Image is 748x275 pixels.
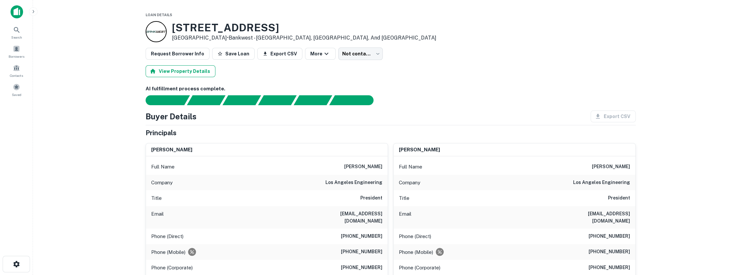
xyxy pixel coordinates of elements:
p: Title [151,194,162,202]
img: capitalize-icon.png [11,5,23,18]
button: Save Loan [212,48,255,60]
p: Company [399,179,420,187]
a: Saved [2,81,31,99]
div: Requests to not be contacted at this number [436,248,444,256]
p: Phone (Direct) [399,232,431,240]
h6: los angeles engineering [573,179,630,187]
p: Company [151,179,173,187]
p: Phone (Corporate) [151,264,193,272]
h6: [PERSON_NAME] [344,163,382,171]
iframe: Chat Widget [715,222,748,254]
p: Phone (Mobile) [399,248,433,256]
h6: President [608,194,630,202]
p: Email [399,210,411,225]
div: Documents found, AI parsing details... [222,95,261,105]
button: Request Borrower Info [146,48,209,60]
h3: [STREET_ADDRESS] [172,21,436,34]
h6: [EMAIL_ADDRESS][DOMAIN_NAME] [303,210,382,225]
p: Email [151,210,164,225]
span: Loan Details [146,13,172,17]
h6: [PHONE_NUMBER] [589,232,630,240]
span: Search [11,35,22,40]
h6: [PERSON_NAME] [399,146,440,154]
h6: [PERSON_NAME] [592,163,630,171]
h6: [PHONE_NUMBER] [341,264,382,272]
h6: [PHONE_NUMBER] [589,264,630,272]
span: Contacts [10,73,23,78]
button: More [305,48,336,60]
h6: [PERSON_NAME] [151,146,192,154]
button: View Property Details [146,65,215,77]
div: Not contacted [338,47,383,60]
a: Bankwest - [GEOGRAPHIC_DATA], [GEOGRAPHIC_DATA], And [GEOGRAPHIC_DATA] [229,35,436,41]
a: Contacts [2,62,31,79]
div: Sending borrower request to AI... [138,95,187,105]
h6: [EMAIL_ADDRESS][DOMAIN_NAME] [551,210,630,225]
h5: Principals [146,128,177,138]
span: Saved [12,92,21,97]
p: [GEOGRAPHIC_DATA] • [172,34,436,42]
div: Requests to not be contacted at this number [188,248,196,256]
h4: Buyer Details [146,110,197,122]
h6: [PHONE_NUMBER] [589,248,630,256]
h6: [PHONE_NUMBER] [341,248,382,256]
p: Phone (Direct) [151,232,183,240]
div: Your request is received and processing... [187,95,225,105]
div: Principals found, AI now looking for contact information... [258,95,296,105]
p: Full Name [399,163,422,171]
h6: [PHONE_NUMBER] [341,232,382,240]
p: Full Name [151,163,175,171]
h6: President [360,194,382,202]
p: Title [399,194,409,202]
span: Borrowers [9,54,24,59]
p: Phone (Mobile) [151,248,185,256]
div: AI fulfillment process complete. [329,95,381,105]
p: Phone (Corporate) [399,264,440,272]
div: Principals found, still searching for contact information. This may take time... [293,95,332,105]
h6: los angeles engineering [325,179,382,187]
h6: AI fulfillment process complete. [146,85,636,93]
a: Borrowers [2,43,31,60]
a: Search [2,23,31,41]
button: Export CSV [257,48,302,60]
